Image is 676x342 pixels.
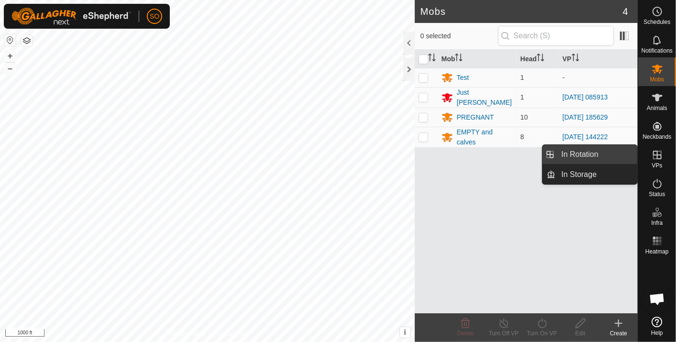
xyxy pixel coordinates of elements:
span: In Rotation [562,149,598,160]
span: i [404,328,406,336]
span: 1 [521,93,524,101]
div: Test [457,73,469,83]
span: VPs [652,163,662,168]
button: – [4,63,16,74]
span: Infra [651,220,663,226]
div: Turn On VP [523,329,561,338]
span: Schedules [643,19,670,25]
a: In Rotation [556,145,638,164]
span: Neckbands [643,134,671,140]
span: 8 [521,133,524,141]
span: Animals [647,105,667,111]
span: Notifications [642,48,673,54]
span: 0 selected [421,31,498,41]
div: EMPTY and calves [457,127,513,147]
td: - [559,68,638,87]
a: Privacy Policy [169,330,205,338]
div: Turn Off VP [485,329,523,338]
a: [DATE] 085913 [563,93,608,101]
span: Heatmap [645,249,669,254]
a: Contact Us [217,330,245,338]
p-sorticon: Activate to sort [455,55,463,63]
span: 10 [521,113,528,121]
a: Open chat [643,285,672,313]
span: Mobs [650,77,664,82]
a: [DATE] 185629 [563,113,608,121]
div: Create [599,329,638,338]
div: Edit [561,329,599,338]
li: In Storage [543,165,637,184]
button: Reset Map [4,34,16,46]
p-sorticon: Activate to sort [428,55,436,63]
p-sorticon: Activate to sort [537,55,544,63]
button: i [400,327,410,338]
button: + [4,50,16,62]
a: Help [638,313,676,340]
p-sorticon: Activate to sort [572,55,579,63]
img: Gallagher Logo [11,8,131,25]
input: Search (S) [498,26,614,46]
th: VP [559,50,638,68]
button: Map Layers [21,35,33,46]
span: In Storage [562,169,597,180]
span: 4 [623,4,628,19]
div: Just [PERSON_NAME] [457,88,513,108]
a: [DATE] 144222 [563,133,608,141]
a: In Storage [556,165,638,184]
div: PREGNANT [457,112,494,122]
li: In Rotation [543,145,637,164]
th: Head [517,50,559,68]
h2: Mobs [421,6,623,17]
span: Status [649,191,665,197]
span: 1 [521,74,524,81]
span: Help [651,330,663,336]
span: Delete [457,330,474,337]
th: Mob [438,50,517,68]
span: SO [150,11,159,22]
